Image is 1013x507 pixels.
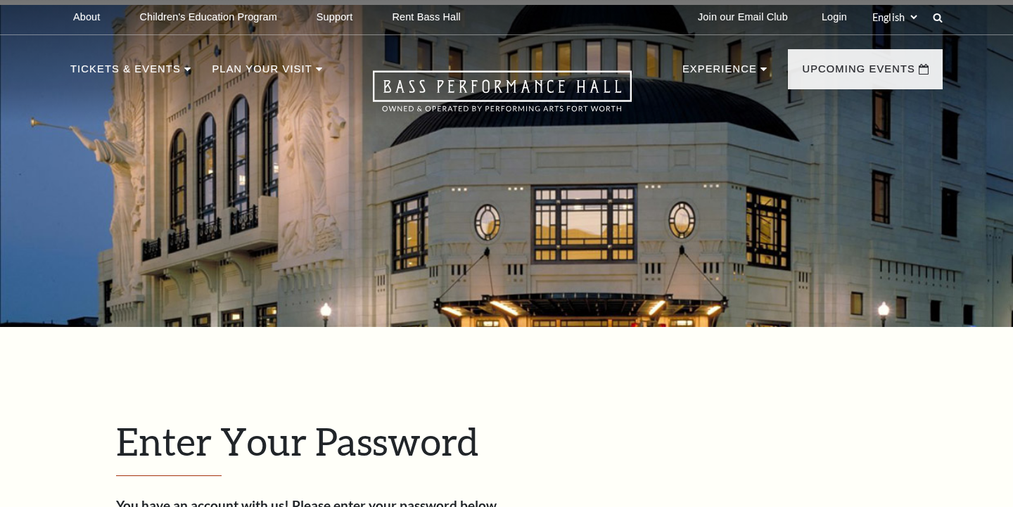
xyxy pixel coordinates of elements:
[116,418,478,463] span: Enter Your Password
[392,11,461,23] p: Rent Bass Hall
[139,11,276,23] p: Children's Education Program
[802,60,915,86] p: Upcoming Events
[869,11,919,24] select: Select:
[70,60,181,86] p: Tickets & Events
[317,11,353,23] p: Support
[73,11,100,23] p: About
[682,60,757,86] p: Experience
[212,60,312,86] p: Plan Your Visit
